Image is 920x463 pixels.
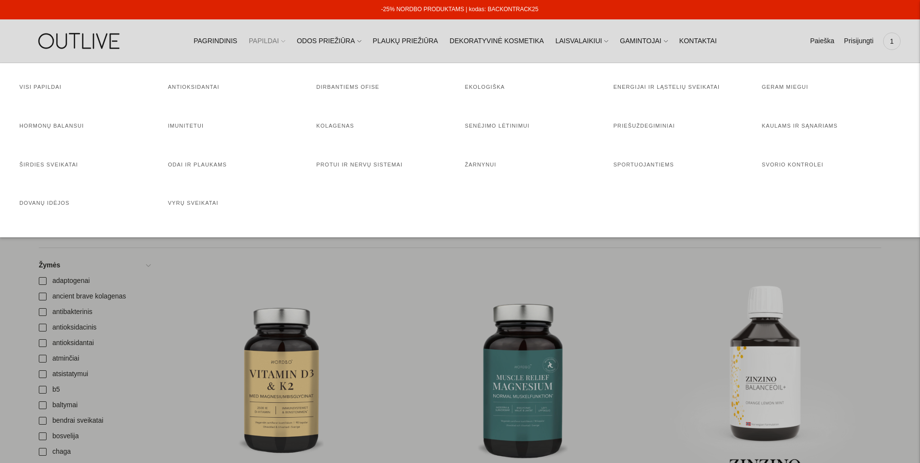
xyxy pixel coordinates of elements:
[450,31,544,52] a: DEKORATYVINĖ KOSMETIKA
[885,34,899,48] span: 1
[194,31,237,52] a: PAGRINDINIS
[555,31,608,52] a: LAISVALAIKIUI
[373,31,438,52] a: PLAUKŲ PRIEŽIŪRA
[679,31,717,52] a: KONTAKTAI
[810,31,834,52] a: Paieška
[620,31,667,52] a: GAMINTOJAI
[883,31,901,52] a: 1
[19,24,141,58] img: OUTLIVE
[297,31,361,52] a: ODOS PRIEŽIŪRA
[844,31,873,52] a: Prisijungti
[249,31,285,52] a: PAPILDAI
[381,6,538,13] a: -25% NORDBO PRODUKTAMS | kodas: BACKONTRACK25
